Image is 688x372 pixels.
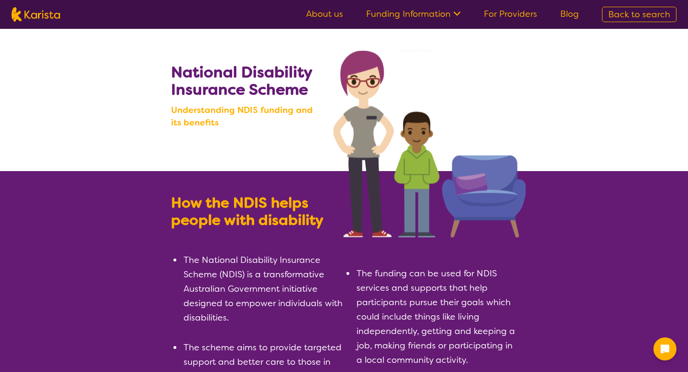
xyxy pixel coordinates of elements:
[366,8,461,20] a: Funding Information
[484,8,537,20] a: For Providers
[171,193,323,230] b: How the NDIS helps people with disability
[356,266,517,367] li: The funding can be used for NDIS services and supports that help participants pursue their goals ...
[183,253,344,325] li: The National Disability Insurance Scheme (NDIS) is a transformative Australian Government initiat...
[171,104,324,129] b: Understanding NDIS funding and its benefits
[333,50,526,237] img: Search NDIS services with Karista
[560,8,579,20] a: Blog
[608,9,670,20] span: Back to search
[602,7,676,22] a: Back to search
[12,7,60,22] img: Karista logo
[306,8,343,20] a: About us
[171,62,312,99] b: National Disability Insurance Scheme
